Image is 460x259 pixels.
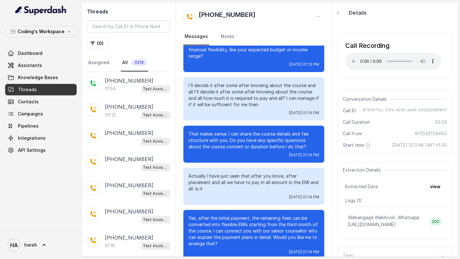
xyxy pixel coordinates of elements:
span: Call From [343,130,362,137]
p: Test Assistant-3 [143,112,168,118]
p: Coding's Workspace [18,28,65,35]
a: API Settings [5,144,77,156]
h2: Threads [87,8,170,15]
nav: Tabs [183,28,324,45]
button: view [426,181,444,192]
a: Campaigns [5,108,77,120]
span: Start time [343,142,372,148]
p: 00:12 [105,112,116,118]
a: Dashboard [5,48,77,59]
span: Campaigns [18,111,43,117]
a: Assigned [87,54,111,71]
div: Call Recording [345,41,441,50]
a: Pipelines [5,120,77,132]
span: Integrations [18,135,46,141]
span: 03:24 [435,119,447,125]
p: I'll decide it after some after knowing about the course and all I'll decide it after some after ... [188,82,319,108]
span: Knowledge Bases [18,74,58,81]
span: harsh [24,242,37,248]
p: 01:19 [105,242,115,249]
a: Integrations [5,132,77,144]
p: Test Assistant-3 [143,190,168,197]
p: Test Assistant-3 [143,217,168,223]
a: All6219 [121,54,148,71]
span: [DATE] 01:14 PM [289,195,319,200]
span: [DATE] 13:11:48 GMT+5:30 [392,142,447,148]
span: Conversation Details [343,96,389,102]
p: [PHONE_NUMBER] [105,129,153,137]
p: Details [349,9,367,17]
span: 917033766650 [415,130,447,137]
span: [DATE] 01:14 PM [289,249,319,255]
span: 6219 [132,59,147,66]
span: [DATE] 01:14 PM [289,152,319,158]
span: 200 [430,218,441,226]
text: HA [10,242,18,248]
a: Contacts [5,96,77,107]
input: Search by Call ID or Phone Number [87,20,170,33]
span: Extraction Details [343,167,383,173]
img: light.svg [15,5,67,15]
span: Contacts [18,99,39,105]
span: API Settings [18,147,46,153]
p: Test Assistant-3 [143,164,168,171]
p: Actually I have just seen that after you know, after placement and all we have to pay in all amou... [188,173,319,192]
span: Call ID [343,107,356,114]
p: [PHONE_NUMBER] [105,103,153,111]
nav: Tabs [87,54,170,71]
audio: Your browser does not support the audio element. [345,53,441,70]
span: Call Duration [343,119,370,125]
a: Messages [183,28,209,45]
span: [DATE] 01:14 PM [289,110,319,115]
span: [DATE] 01:13 PM [289,62,319,67]
p: [PHONE_NUMBER] [105,181,153,189]
p: 01:54 [105,85,116,92]
p: [PHONE_NUMBER] [105,208,153,215]
span: 8766b7bc-310e-46f6-ae49-2a099298f8e7 [363,107,447,114]
button: Coding's Workspace [5,26,77,37]
p: [PHONE_NUMBER] [105,155,153,163]
p: Test Assistant-3 [143,138,168,144]
p: Test Assistant-3 [143,86,168,92]
p: Webengage Webhook- Whatsapp [348,214,420,221]
span: Extracted Data [345,183,378,190]
span: Threads [18,86,37,93]
span: Assistants [18,62,42,69]
a: harsh [5,236,77,254]
span: Dashboard [18,50,42,56]
h2: [PHONE_NUMBER] [199,10,256,23]
p: Logs ( 1 ) [345,197,444,204]
button: (0) [87,38,107,49]
a: Assistants [5,60,77,71]
span: [URL][DOMAIN_NAME] [348,222,396,227]
p: Test Assistant-3 [143,243,168,249]
p: That makes sense. I can share the course details and fee structure with you. Do you have any spec... [188,131,319,150]
a: Knowledge Bases [5,72,77,83]
span: Pipelines [18,123,39,129]
a: Threads [5,84,77,95]
a: Notes [219,28,236,45]
p: Yes, after the initial payment, the remaining fees can be converted into flexible EMIs starting f... [188,215,319,247]
p: [PHONE_NUMBER] [105,77,153,85]
p: [PHONE_NUMBER] [105,234,153,241]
